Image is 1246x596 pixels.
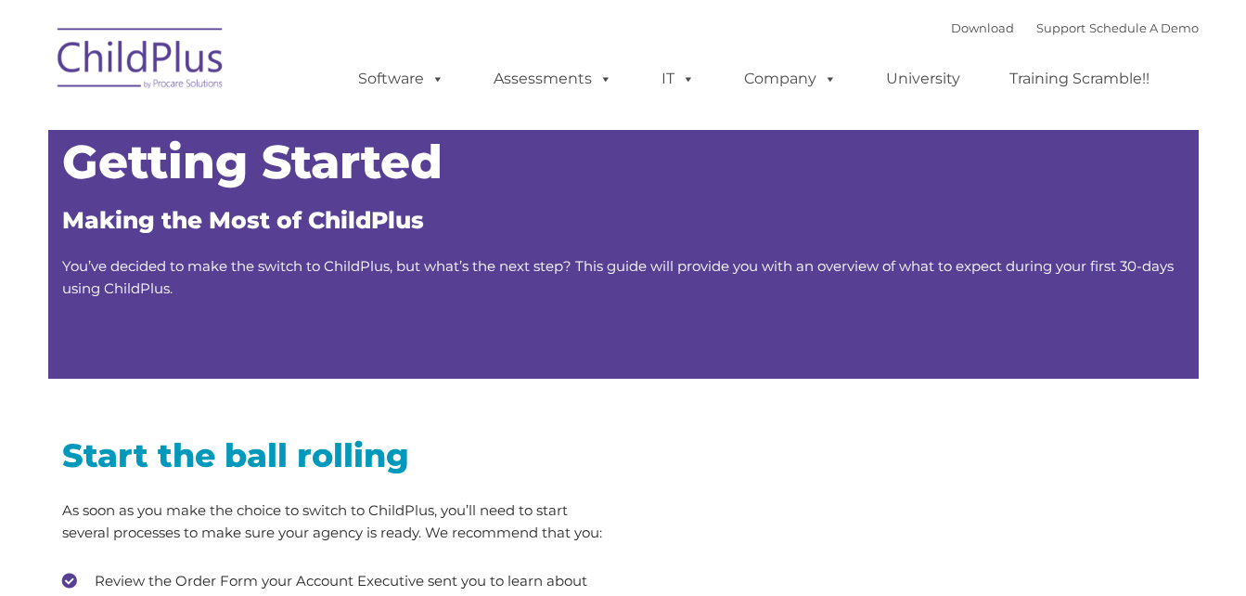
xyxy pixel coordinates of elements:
a: Company [726,60,855,97]
img: ChildPlus by Procare Solutions [48,15,234,108]
a: Assessments [475,60,631,97]
a: Software [340,60,463,97]
span: You’ve decided to make the switch to ChildPlus, but what’s the next step? This guide will provide... [62,257,1174,297]
a: Training Scramble!! [991,60,1168,97]
font: | [951,20,1199,35]
span: Getting Started [62,134,443,190]
a: Support [1036,20,1085,35]
a: Schedule A Demo [1089,20,1199,35]
h2: Start the ball rolling [62,434,610,476]
span: Making the Most of ChildPlus [62,206,424,234]
a: IT [643,60,713,97]
a: Download [951,20,1014,35]
p: As soon as you make the choice to switch to ChildPlus, you’ll need to start several processes to ... [62,499,610,544]
a: University [867,60,979,97]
